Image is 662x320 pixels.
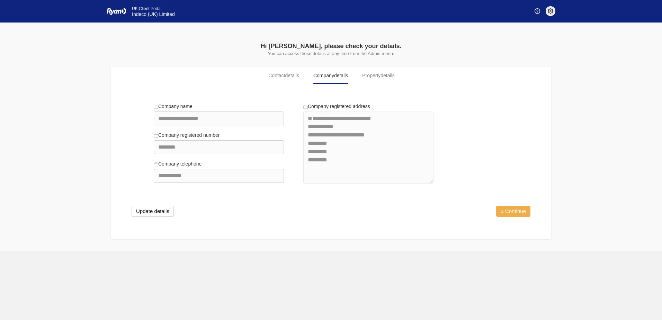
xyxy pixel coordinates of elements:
[535,8,540,14] img: Help
[268,72,299,79] span: Contact
[307,67,354,84] a: Companydetails
[186,42,476,51] div: Hi [PERSON_NAME], please check your details.
[154,132,220,139] label: Company registered number
[285,73,299,78] span: details
[154,103,193,110] label: Company name
[132,11,175,17] span: Indeco (UK) Limited
[334,73,348,78] span: details
[132,206,174,217] button: Update details
[154,160,202,168] label: Company telephone
[356,67,400,84] a: Propertydetails
[303,103,370,110] label: Company registered address
[381,73,394,78] span: details
[132,6,161,11] span: UK Client Portal
[548,8,553,14] img: settings
[362,72,394,79] span: Property
[262,67,305,84] a: Contactdetails
[186,51,476,56] p: You can access these details at any time from the Admin menu.
[496,206,530,217] a: » Continue
[313,72,348,79] span: Company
